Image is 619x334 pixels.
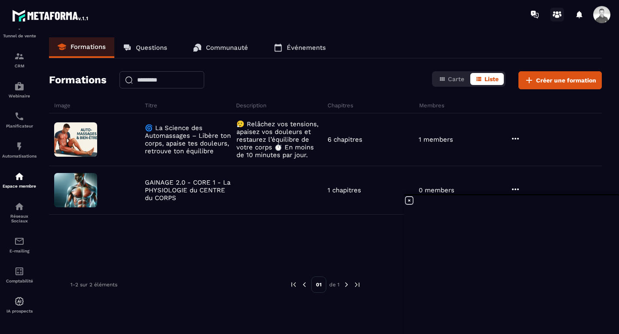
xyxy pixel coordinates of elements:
[2,64,37,68] p: CRM
[114,37,176,58] a: Questions
[434,73,469,85] button: Carte
[2,214,37,223] p: Réseaux Sociaux
[328,102,417,109] h6: Chapitres
[2,260,37,290] a: accountantaccountantComptabilité
[14,266,25,276] img: accountant
[343,281,350,288] img: next
[2,45,37,75] a: formationformationCRM
[184,37,257,58] a: Communauté
[287,44,326,52] p: Événements
[419,186,454,194] p: 0 members
[419,136,453,143] p: 1 members
[484,76,499,82] span: Liste
[49,71,107,89] h2: Formations
[2,154,37,158] p: Automatisations
[353,281,361,288] img: next
[145,179,232,202] p: GAINAGE 2.0 - CORE 1 - La PHYSIOLOGIE du CENTRE du CORPS
[236,102,325,109] h6: Description
[145,124,232,155] p: 🌀 La Science des Automassages – Libère ton corps, apaise tes douleurs, retrouve ton équilibre
[328,186,361,194] p: 1 chapitres
[265,37,334,58] a: Événements
[2,135,37,165] a: automationsautomationsAutomatisations
[2,165,37,195] a: automationsautomationsEspace membre
[2,124,37,128] p: Planificateur
[2,309,37,313] p: IA prospects
[54,173,97,207] img: formation-background
[14,111,25,121] img: scheduler
[14,171,25,182] img: automations
[14,201,25,212] img: social-network
[2,33,37,38] p: Tunnel de vente
[290,281,297,288] img: prev
[2,184,37,188] p: Espace membre
[470,73,504,85] button: Liste
[236,120,323,159] p: 😮‍💨 Relâchez vos tensions, apaisez vos douleurs et restaurez l’équilibre de votre corps ⏱️ En moi...
[2,94,37,98] p: Webinaire
[448,76,464,82] span: Carte
[70,282,117,288] p: 1-2 sur 2 éléments
[2,230,37,260] a: emailemailE-mailing
[14,296,25,307] img: automations
[329,281,340,288] p: de 1
[419,102,509,109] h6: Membres
[2,15,37,45] a: formationformationTunnel de vente
[536,76,596,85] span: Créer une formation
[2,75,37,105] a: automationsautomationsWebinaire
[14,81,25,91] img: automations
[328,136,362,143] p: 6 chapitres
[518,71,602,89] button: Créer une formation
[2,279,37,283] p: Comptabilité
[14,141,25,152] img: automations
[311,276,326,293] p: 01
[14,51,25,61] img: formation
[300,281,308,288] img: prev
[2,105,37,135] a: schedulerschedulerPlanificateur
[54,102,143,109] h6: Image
[2,195,37,230] a: social-networksocial-networkRéseaux Sociaux
[136,44,167,52] p: Questions
[145,102,234,109] h6: Titre
[49,37,114,58] a: Formations
[14,236,25,246] img: email
[12,8,89,23] img: logo
[70,43,106,51] p: Formations
[2,249,37,253] p: E-mailing
[54,122,97,157] img: formation-background
[206,44,248,52] p: Communauté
